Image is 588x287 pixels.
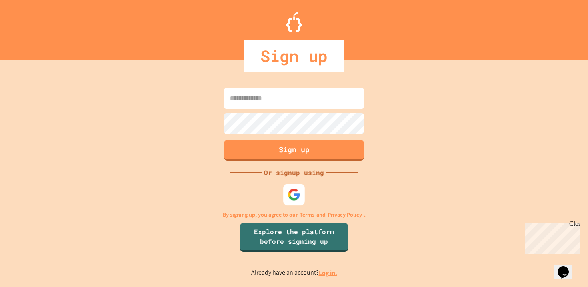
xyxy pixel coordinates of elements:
[262,168,326,177] div: Or signup using
[286,12,302,32] img: Logo.svg
[240,223,348,252] a: Explore the platform before signing up
[554,255,580,279] iframe: chat widget
[328,211,362,219] a: Privacy Policy
[300,211,314,219] a: Terms
[224,140,364,161] button: Sign up
[522,220,580,254] iframe: chat widget
[319,269,337,277] a: Log in.
[251,268,337,278] p: Already have an account?
[3,3,55,51] div: Chat with us now!Close
[223,211,366,219] p: By signing up, you agree to our and .
[244,40,344,72] div: Sign up
[288,188,300,201] img: google-icon.svg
